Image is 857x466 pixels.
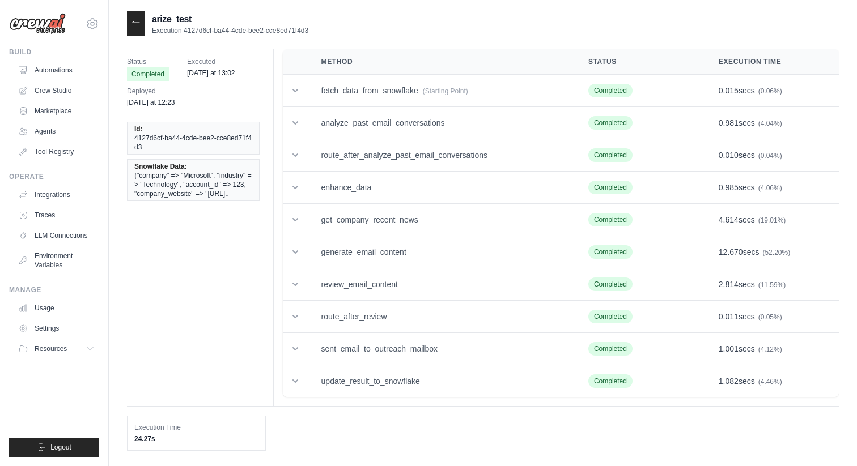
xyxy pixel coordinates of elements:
[705,49,839,75] th: Execution Time
[758,281,786,289] span: (11.59%)
[14,226,99,245] a: LLM Connections
[758,378,782,386] span: (4.46%)
[14,186,99,204] a: Integrations
[134,423,258,432] dt: Execution Time
[9,438,99,457] button: Logout
[705,333,839,365] td: secs
[35,344,67,353] span: Resources
[705,139,839,172] td: secs
[588,116,633,130] span: Completed
[588,277,633,291] span: Completed
[758,152,782,160] span: (0.04%)
[719,151,739,160] span: 0.010
[588,310,633,323] span: Completed
[719,86,739,95] span: 0.015
[308,49,575,75] th: Method
[14,102,99,120] a: Marketplace
[152,12,308,26] h2: arize_test
[127,67,169,81] span: Completed
[705,268,839,301] td: secs
[127,99,175,106] time: September 15, 2025 at 12:23 IST
[134,434,258,443] dd: 24.27s
[588,148,633,162] span: Completed
[800,412,857,466] iframe: Chat Widget
[9,13,66,35] img: Logo
[127,56,169,67] span: Status
[308,107,575,139] td: analyze_past_email_conversations
[719,280,739,289] span: 2.814
[308,75,575,107] td: fetch_data_from_snowflake
[705,365,839,397] td: secs
[758,345,782,353] span: (4.12%)
[719,344,739,353] span: 1.001
[134,134,252,152] span: 4127d6cf-ba44-4cde-bee2-cce8ed71f4d3
[588,84,633,97] span: Completed
[588,181,633,194] span: Completed
[14,82,99,100] a: Crew Studio
[758,216,786,224] span: (19.01%)
[9,172,99,181] div: Operate
[588,342,633,356] span: Completed
[588,245,633,259] span: Completed
[127,85,175,97] span: Deployed
[9,48,99,57] div: Build
[719,247,743,256] span: 12.670
[719,215,739,224] span: 4.614
[719,118,739,127] span: 0.981
[308,301,575,333] td: route_after_review
[152,26,308,35] p: Execution 4127d6cf-ba44-4cde-bee2-cce8ed71f4d3
[705,301,839,333] td: secs
[719,183,739,192] span: 0.985
[758,119,782,127] span: (4.04%)
[50,443,71,452] span: Logout
[705,236,839,268] td: secs
[14,206,99,224] a: Traces
[187,69,235,77] time: September 15, 2025 at 13:02 IST
[14,319,99,337] a: Settings
[588,213,633,226] span: Completed
[705,75,839,107] td: secs
[308,365,575,397] td: update_result_to_snowflake
[187,56,235,67] span: Executed
[14,122,99,140] a: Agents
[9,285,99,294] div: Manage
[134,125,143,134] span: Id:
[308,139,575,172] td: route_after_analyze_past_email_conversations
[758,184,782,192] span: (4.06%)
[719,377,739,386] span: 1.082
[308,204,575,236] td: get_company_recent_news
[719,312,739,321] span: 0.011
[575,49,705,75] th: Status
[308,333,575,365] td: sent_email_to_outreach_mailbox
[14,247,99,274] a: Environment Variables
[758,313,782,321] span: (0.05%)
[308,236,575,268] td: generate_email_content
[134,171,252,198] span: {"company" => "Microsoft", "industry" => "Technology", "account_id" => 123, "company_website" => ...
[762,249,790,256] span: (52.20%)
[758,87,782,95] span: (0.06%)
[705,204,839,236] td: secs
[14,143,99,161] a: Tool Registry
[423,87,468,95] span: (Starting Point)
[705,107,839,139] td: secs
[308,172,575,204] td: enhance_data
[308,268,575,301] td: review_email_content
[14,61,99,79] a: Automations
[14,299,99,317] a: Usage
[134,162,187,171] span: Snowflake Data:
[705,172,839,204] td: secs
[14,340,99,358] button: Resources
[588,374,633,388] span: Completed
